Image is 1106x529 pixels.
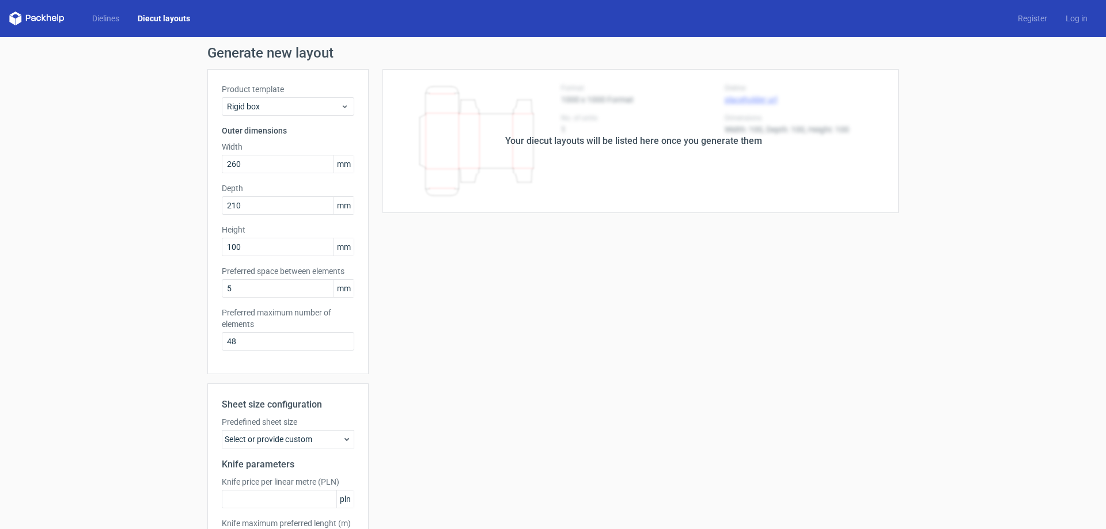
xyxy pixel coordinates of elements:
[336,490,354,508] span: pln
[334,238,354,256] span: mm
[207,46,899,60] h1: Generate new layout
[222,476,354,488] label: Knife price per linear metre (PLN)
[222,458,354,471] h2: Knife parameters
[222,125,354,136] h3: Outer dimensions
[222,224,354,235] label: Height
[1056,13,1097,24] a: Log in
[222,182,354,194] label: Depth
[334,280,354,297] span: mm
[222,307,354,330] label: Preferred maximum number of elements
[222,83,354,95] label: Product template
[222,265,354,277] label: Preferred space between elements
[83,13,128,24] a: Dielines
[1009,13,1056,24] a: Register
[222,517,354,529] label: Knife maximum preferred lenght (m)
[128,13,199,24] a: Diecut layouts
[334,155,354,173] span: mm
[505,134,762,148] div: Your diecut layouts will be listed here once you generate them
[222,398,354,412] h2: Sheet size configuration
[227,101,340,112] span: Rigid box
[222,430,354,448] div: Select or provide custom
[222,141,354,153] label: Width
[222,416,354,428] label: Predefined sheet size
[334,197,354,214] span: mm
